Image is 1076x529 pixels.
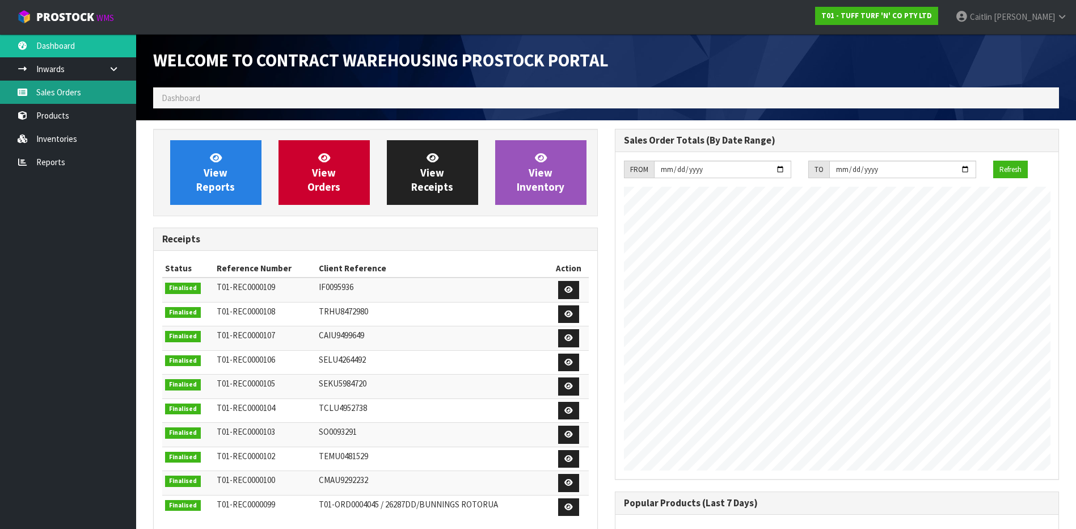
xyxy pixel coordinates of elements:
span: SELU4264492 [319,354,366,365]
span: CAIU9499649 [319,330,364,341]
span: T01-REC0000103 [217,426,275,437]
span: Finalised [165,307,201,318]
th: Action [549,259,588,278]
span: [PERSON_NAME] [994,11,1055,22]
strong: T01 - TUFF TURF 'N' CO PTY LTD [821,11,932,20]
span: Finalised [165,283,201,294]
span: T01-REC0000102 [217,451,275,461]
span: Finalised [165,452,201,463]
th: Client Reference [316,259,549,278]
span: Finalised [165,355,201,367]
span: SO0093291 [319,426,357,437]
small: WMS [96,12,114,23]
span: TCLU4952738 [319,402,367,413]
span: T01-REC0000099 [217,499,275,510]
th: Status [162,259,214,278]
span: T01-REC0000107 [217,330,275,341]
span: IF0095936 [319,282,353,292]
span: Caitlin [970,11,992,22]
a: ViewReports [170,140,261,205]
span: SEKU5984720 [319,378,366,389]
span: View Inventory [517,151,564,194]
span: TRHU8472980 [319,306,368,317]
th: Reference Number [214,259,315,278]
div: TO [808,161,829,179]
span: View Reports [196,151,235,194]
span: TEMU0481529 [319,451,368,461]
div: FROM [624,161,654,179]
img: cube-alt.png [17,10,31,24]
span: Finalised [165,476,201,487]
a: ViewReceipts [387,140,478,205]
span: T01-REC0000105 [217,378,275,389]
h3: Popular Products (Last 7 Days) [624,498,1050,509]
span: T01-REC0000109 [217,282,275,292]
span: Finalised [165,331,201,342]
span: T01-REC0000108 [217,306,275,317]
span: T01-REC0000100 [217,475,275,485]
h3: Receipts [162,234,589,245]
span: Finalised [165,404,201,415]
span: Finalised [165,379,201,391]
h3: Sales Order Totals (By Date Range) [624,135,1050,146]
span: CMAU9292232 [319,475,368,485]
span: View Receipts [411,151,453,194]
a: ViewOrders [279,140,370,205]
span: Welcome to Contract Warehousing ProStock Portal [153,49,609,71]
span: Finalised [165,500,201,511]
span: View Orders [307,151,340,194]
span: Dashboard [162,93,200,103]
button: Refresh [993,161,1028,179]
span: T01-REC0000104 [217,402,275,413]
span: T01-REC0000106 [217,354,275,365]
span: Finalised [165,427,201,439]
a: ViewInventory [495,140,586,205]
span: T01-ORD0004045 / 26287DD/BUNNINGS ROTORUA [319,499,498,510]
span: ProStock [36,10,94,24]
